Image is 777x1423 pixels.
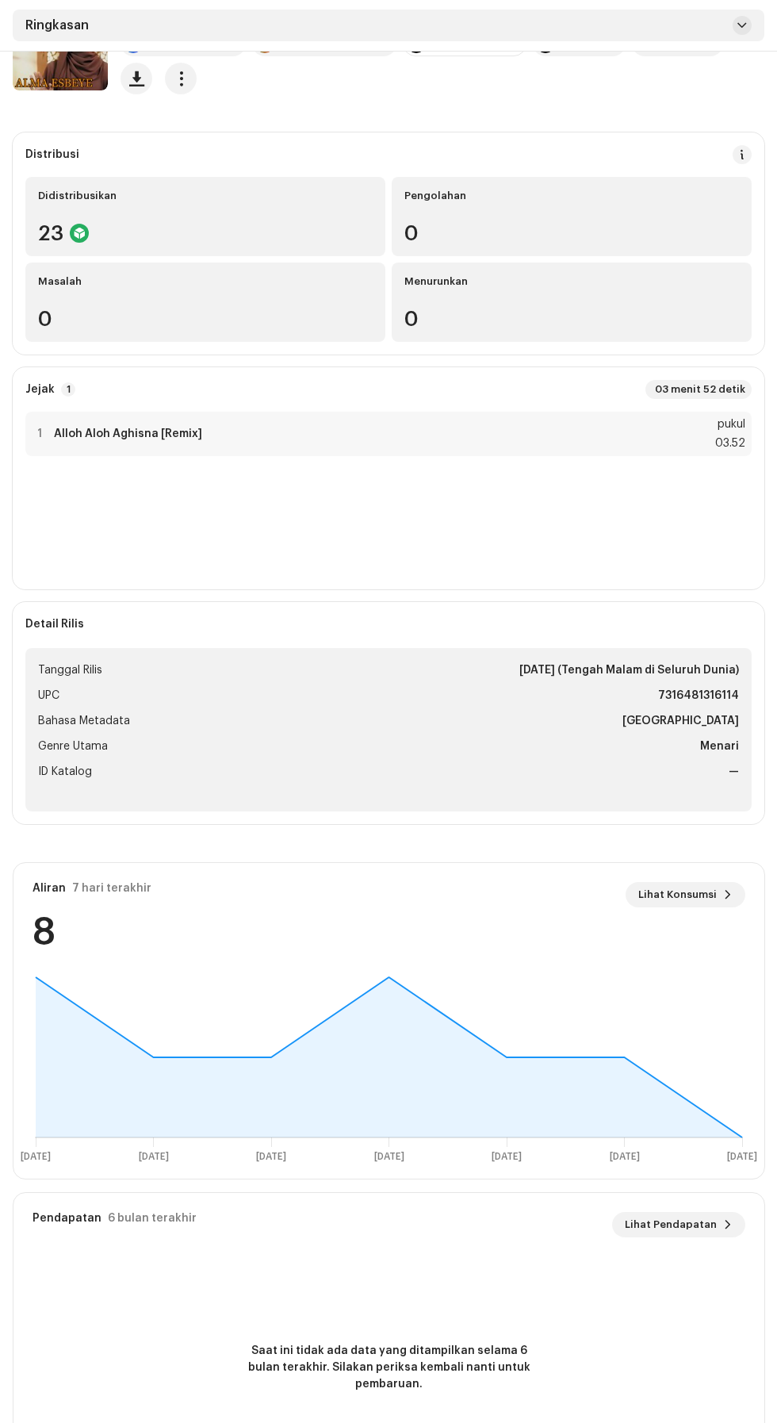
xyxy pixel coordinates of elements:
[108,1213,197,1224] font: 6 bulan terakhir
[655,384,745,394] font: 03 menit 52 detik
[21,1152,51,1162] text: [DATE]
[38,276,82,286] font: Masalah
[25,619,84,630] font: Detail Rilis
[729,766,739,777] font: —
[25,19,89,32] font: Ringkasan
[248,1345,530,1390] font: Saat ini tidak ada data yang ditampilkan selama 6 bulan terakhir. Silakan periksa kembali nanti u...
[626,882,745,907] button: Lihat Konsumsi
[612,1212,745,1237] button: Lihat Pendapatan
[139,1152,169,1162] text: [DATE]
[625,1219,717,1229] font: Lihat Pendapatan
[404,276,468,286] font: Menurunkan
[25,384,55,395] font: Jejak
[38,715,130,727] font: Bahasa Metadata
[38,190,117,201] font: Didistribusikan
[622,715,739,727] font: [GEOGRAPHIC_DATA]
[54,428,202,439] font: Alloh Aloh Aghisna [Remix]
[38,690,59,701] font: UPC
[25,149,79,160] font: Distribusi
[658,690,739,701] font: 7316481316114
[715,419,745,449] font: pukul 03.52
[38,766,92,777] font: ID Katalog
[38,741,108,752] font: Genre Utama
[38,665,102,676] font: Tanggal Rilis
[67,385,71,394] font: 1
[700,741,739,752] font: Menari
[492,1152,522,1162] text: [DATE]
[256,1152,286,1162] text: [DATE]
[727,1152,757,1162] text: [DATE]
[404,190,466,201] font: Pengolahan
[638,889,717,899] font: Lihat Konsumsi
[33,1213,101,1224] font: Pendapatan
[374,1152,404,1162] text: [DATE]
[519,665,739,676] font: [DATE] (Tengah Malam di Seluruh Dunia)
[33,883,66,894] font: Aliran
[610,1152,640,1162] text: [DATE]
[72,883,151,894] font: 7 hari terakhir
